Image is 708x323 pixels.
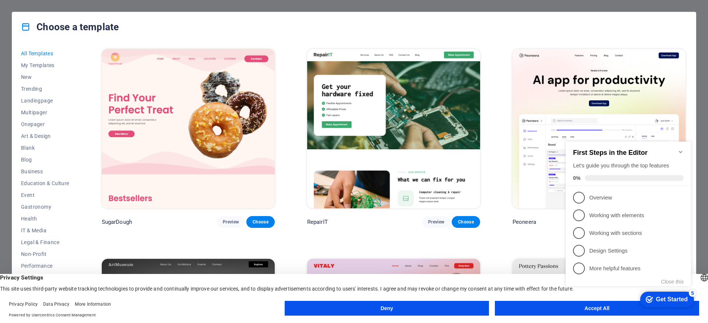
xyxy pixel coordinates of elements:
[21,71,69,83] button: New
[10,31,121,39] div: Let's guide you through the top features
[115,18,121,24] div: Minimize checklist
[102,49,275,208] img: SugarDough
[21,121,69,127] span: Onepager
[126,159,133,166] div: 5
[21,62,69,68] span: My Templates
[21,236,69,248] button: Legal & Finance
[307,49,480,208] img: RepairIT
[21,154,69,166] button: Blog
[93,165,125,172] div: Get Started
[27,116,115,124] p: Design Settings
[21,48,69,59] button: All Templates
[21,118,69,130] button: Onepager
[21,166,69,177] button: Business
[77,161,131,176] div: Get Started 5 items remaining, 0% complete
[21,204,69,210] span: Gastronomy
[10,18,121,26] h2: First Steps in the Editor
[217,216,245,228] button: Preview
[21,59,69,71] button: My Templates
[452,216,480,228] button: Choose
[513,218,536,226] p: Peoneera
[21,189,69,201] button: Event
[3,58,128,76] li: Overview
[102,218,132,226] p: SugarDough
[21,51,69,56] span: All Templates
[428,219,444,225] span: Preview
[21,216,69,222] span: Health
[21,145,69,151] span: Blank
[21,272,69,284] button: Portfolio
[21,130,69,142] button: Art & Design
[252,219,268,225] span: Choose
[223,219,239,225] span: Preview
[422,216,450,228] button: Preview
[27,81,115,88] p: Working with elements
[21,192,69,198] span: Event
[21,263,69,269] span: Performance
[21,225,69,236] button: IT & Media
[21,248,69,260] button: Non-Profit
[21,177,69,189] button: Education & Culture
[246,216,274,228] button: Choose
[307,218,328,226] p: RepairIT
[21,228,69,233] span: IT & Media
[21,157,69,163] span: Blog
[513,49,686,208] img: Peoneera
[21,142,69,154] button: Blank
[21,95,69,107] button: Landingpage
[21,169,69,174] span: Business
[3,76,128,93] li: Working with elements
[3,129,128,146] li: More helpful features
[21,260,69,272] button: Performance
[27,98,115,106] p: Working with sections
[21,83,69,95] button: Trending
[27,63,115,71] p: Overview
[98,148,121,154] button: Close this
[21,180,69,186] span: Education & Culture
[3,93,128,111] li: Working with sections
[10,44,22,50] span: 0%
[21,133,69,139] span: Art & Design
[21,213,69,225] button: Health
[3,111,128,129] li: Design Settings
[27,134,115,142] p: More helpful features
[21,251,69,257] span: Non-Profit
[21,74,69,80] span: New
[458,219,474,225] span: Choose
[21,98,69,104] span: Landingpage
[21,110,69,115] span: Multipager
[21,21,119,33] h4: Choose a template
[21,239,69,245] span: Legal & Finance
[21,107,69,118] button: Multipager
[21,201,69,213] button: Gastronomy
[21,86,69,92] span: Trending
